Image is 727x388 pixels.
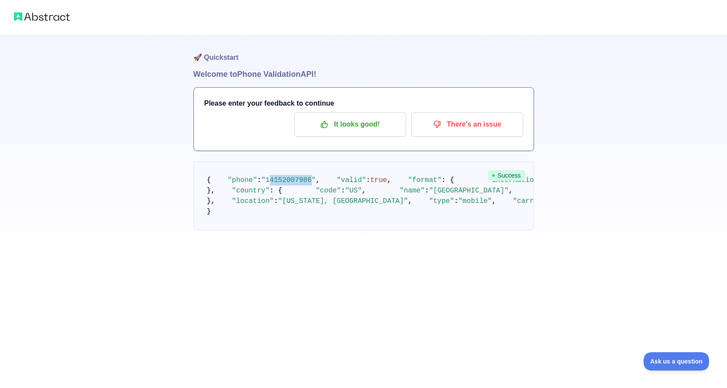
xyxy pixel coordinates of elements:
[228,176,257,184] span: "phone"
[193,35,534,68] h1: 🚀 Quickstart
[429,187,508,195] span: "[GEOGRAPHIC_DATA]"
[232,197,274,205] span: "location"
[261,176,316,184] span: "14152007986"
[362,187,366,195] span: ,
[207,176,211,184] span: {
[294,112,406,137] button: It looks good!
[458,197,492,205] span: "mobile"
[366,176,370,184] span: :
[408,176,441,184] span: "format"
[411,112,523,137] button: There's an issue
[400,187,425,195] span: "name"
[337,176,366,184] span: "valid"
[370,176,387,184] span: true
[316,176,320,184] span: ,
[193,68,534,80] h1: Welcome to Phone Validation API!
[488,170,525,181] span: Success
[441,176,454,184] span: : {
[644,352,710,371] iframe: Toggle Customer Support
[418,117,517,132] p: There's an issue
[425,187,429,195] span: :
[488,176,551,184] span: "international"
[454,197,458,205] span: :
[509,187,513,195] span: ,
[429,197,454,205] span: "type"
[492,197,496,205] span: ,
[316,187,341,195] span: "code"
[278,197,408,205] span: "[US_STATE], [GEOGRAPHIC_DATA]"
[341,187,345,195] span: :
[14,10,70,23] img: Abstract logo
[345,187,362,195] span: "US"
[257,176,262,184] span: :
[204,98,523,109] h3: Please enter your feedback to continue
[301,117,400,132] p: It looks good!
[270,187,283,195] span: : {
[274,197,278,205] span: :
[232,187,269,195] span: "country"
[513,197,550,205] span: "carrier"
[387,176,391,184] span: ,
[408,197,412,205] span: ,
